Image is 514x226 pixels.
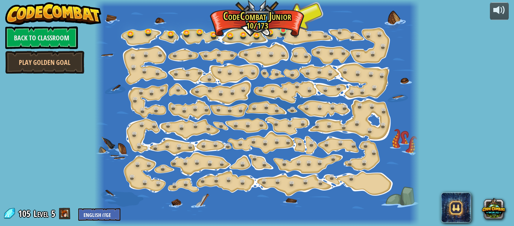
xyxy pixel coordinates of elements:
a: Back to Classroom [5,26,78,49]
img: CodeCombat - Learn how to code by playing a game [5,2,102,25]
span: 105 [18,208,33,220]
button: Adjust volume [490,2,509,20]
a: Play Golden Goal [5,51,84,74]
span: 5 [51,208,55,220]
span: Level [33,208,49,220]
